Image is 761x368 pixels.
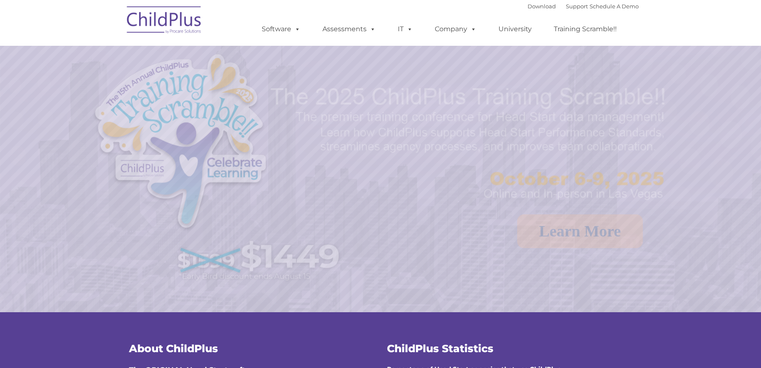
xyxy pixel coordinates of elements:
[314,21,384,37] a: Assessments
[426,21,485,37] a: Company
[253,21,309,37] a: Software
[387,342,493,355] span: ChildPlus Statistics
[545,21,625,37] a: Training Scramble!!
[129,342,218,355] span: About ChildPlus
[590,3,639,10] a: Schedule A Demo
[528,3,639,10] font: |
[528,3,556,10] a: Download
[517,214,643,248] a: Learn More
[566,3,588,10] a: Support
[389,21,421,37] a: IT
[490,21,540,37] a: University
[123,0,206,42] img: ChildPlus by Procare Solutions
